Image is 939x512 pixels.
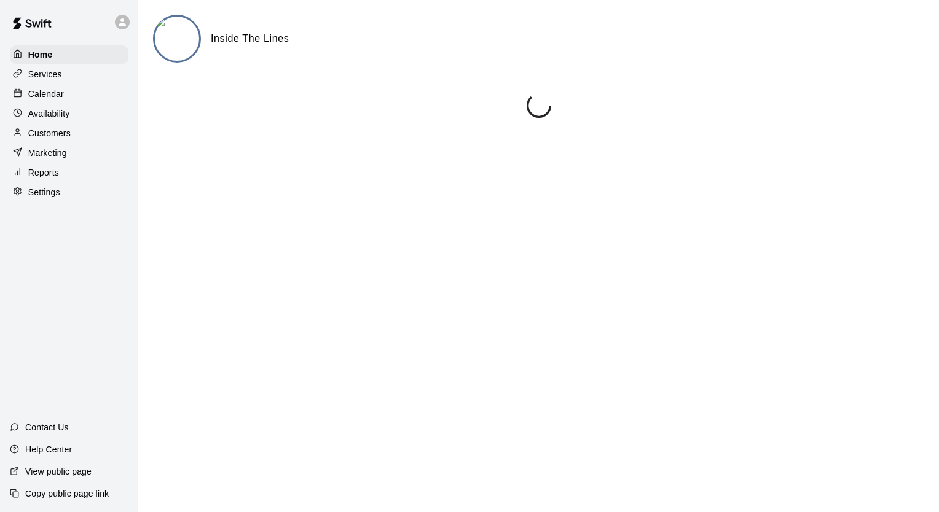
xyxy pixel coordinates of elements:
[10,45,128,64] a: Home
[28,186,60,198] p: Settings
[25,487,109,500] p: Copy public page link
[28,68,62,80] p: Services
[25,465,92,478] p: View public page
[10,163,128,182] a: Reports
[28,88,64,100] p: Calendar
[25,443,72,456] p: Help Center
[10,85,128,103] a: Calendar
[10,104,128,123] a: Availability
[25,421,69,433] p: Contact Us
[28,48,53,61] p: Home
[211,31,289,47] h6: Inside The Lines
[28,147,67,159] p: Marketing
[28,166,59,179] p: Reports
[10,124,128,142] a: Customers
[155,17,199,50] img: Inside The Lines logo
[10,183,128,201] a: Settings
[10,65,128,83] a: Services
[10,144,128,162] a: Marketing
[28,107,70,120] p: Availability
[28,127,71,139] p: Customers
